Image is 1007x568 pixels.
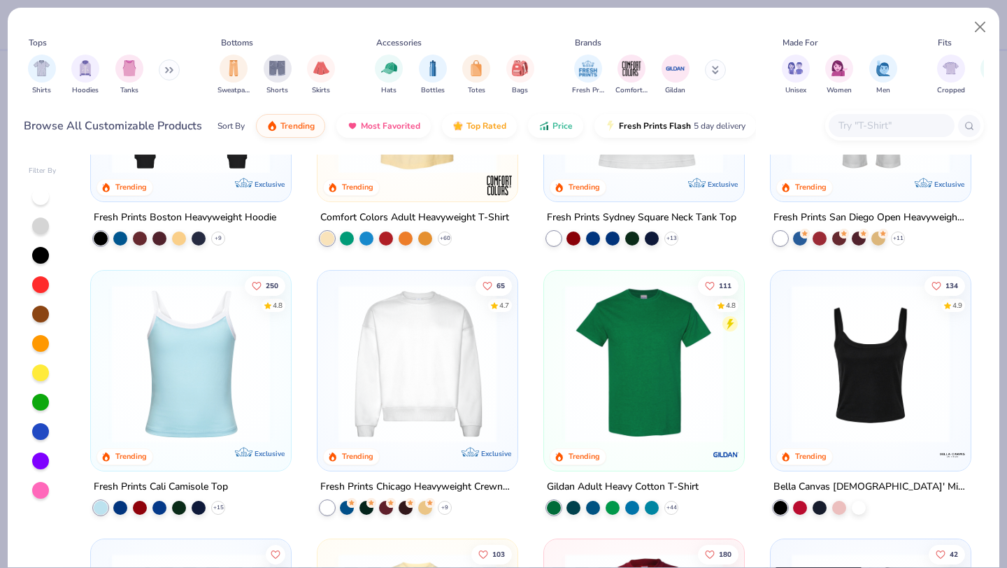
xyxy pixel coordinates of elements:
div: Accessories [376,36,422,49]
img: db319196-8705-402d-8b46-62aaa07ed94f [558,284,730,442]
button: Like [471,545,512,565]
span: 250 [266,282,279,289]
img: Women Image [831,60,848,76]
div: filter for Comfort Colors [615,55,648,96]
img: Hoodies Image [78,60,93,76]
button: filter button [115,55,143,96]
img: Totes Image [469,60,484,76]
span: Fresh Prints [572,85,604,96]
span: Shorts [266,85,288,96]
span: Bags [512,85,528,96]
span: + 9 [215,234,222,242]
button: filter button [419,55,447,96]
div: filter for Tanks [115,55,143,96]
span: Comfort Colors [615,85,648,96]
img: a25d9891-da96-49f3-a35e-76288174bf3a [105,284,277,442]
div: Bottoms [221,36,253,49]
span: + 11 [892,234,903,242]
div: filter for Bottles [419,55,447,96]
button: Like [476,276,512,295]
span: 134 [945,282,958,289]
span: Cropped [937,85,965,96]
img: flash.gif [605,120,616,132]
span: Trending [280,120,315,132]
span: Tanks [120,85,138,96]
div: filter for Men [869,55,897,96]
span: Fresh Prints Flash [619,120,691,132]
div: Fresh Prints Chicago Heavyweight Crewneck [320,478,515,495]
button: filter button [71,55,99,96]
div: Fresh Prints Sydney Square Neck Tank Top [547,208,736,226]
div: Made For [783,36,817,49]
img: Shorts Image [269,60,285,76]
img: 8af284bf-0d00-45ea-9003-ce4b9a3194ad [785,284,957,442]
button: Top Rated [442,114,517,138]
img: Bella + Canvas logo [938,440,966,468]
img: 91acfc32-fd48-4d6b-bdad-a4c1a30ac3fc [105,15,277,173]
span: Top Rated [466,120,506,132]
span: Totes [468,85,485,96]
button: filter button [937,55,965,96]
button: filter button [662,55,690,96]
button: filter button [869,55,897,96]
div: filter for Unisex [782,55,810,96]
div: Fresh Prints Boston Heavyweight Hoodie [94,208,276,226]
button: Trending [256,114,325,138]
div: Filter By [29,166,57,176]
span: + 60 [440,234,450,242]
img: Hats Image [381,60,397,76]
button: filter button [506,55,534,96]
span: Hats [381,85,397,96]
span: 42 [950,551,958,558]
img: 63ed7c8a-03b3-4701-9f69-be4b1adc9c5f [729,15,901,173]
div: Gildan Adult Heavy Cotton T-Shirt [547,478,699,495]
button: Like [698,276,738,295]
img: Bottles Image [425,60,441,76]
img: Fresh Prints Image [578,58,599,79]
span: Men [876,85,890,96]
span: Exclusive [255,448,285,457]
button: Close [967,14,994,41]
button: Like [266,545,286,565]
span: + 9 [441,503,448,511]
button: filter button [462,55,490,96]
span: Gildan [665,85,685,96]
div: filter for Shirts [28,55,56,96]
span: Unisex [785,85,806,96]
div: Brands [575,36,601,49]
div: 4.8 [273,300,283,311]
button: filter button [782,55,810,96]
span: Exclusive [481,448,511,457]
img: trending.gif [266,120,278,132]
div: Sort By [217,120,245,132]
div: Bella Canvas [DEMOGRAPHIC_DATA]' Micro Ribbed Scoop Tank [773,478,968,495]
div: filter for Skirts [307,55,335,96]
img: TopRated.gif [452,120,464,132]
img: 029b8af0-80e6-406f-9fdc-fdf898547912 [331,15,503,173]
button: Like [245,276,286,295]
button: filter button [217,55,250,96]
img: Gildan logo [712,440,740,468]
button: filter button [572,55,604,96]
img: Sweatpants Image [226,60,241,76]
div: Fresh Prints San Diego Open Heavyweight Sweatpants [773,208,968,226]
button: filter button [615,55,648,96]
img: Men Image [876,60,891,76]
div: Fits [938,36,952,49]
button: Most Favorited [336,114,431,138]
span: Hoodies [72,85,99,96]
img: df5250ff-6f61-4206-a12c-24931b20f13c [785,15,957,173]
img: Bags Image [512,60,527,76]
img: Comfort Colors Image [621,58,642,79]
div: filter for Fresh Prints [572,55,604,96]
img: Tanks Image [122,60,137,76]
button: filter button [307,55,335,96]
div: filter for Women [825,55,853,96]
span: Skirts [312,85,330,96]
span: + 44 [666,503,676,511]
div: Comfort Colors Adult Heavyweight T-Shirt [320,208,509,226]
button: filter button [264,55,292,96]
span: Women [827,85,852,96]
img: 94a2aa95-cd2b-4983-969b-ecd512716e9a [558,15,730,173]
span: 103 [492,551,505,558]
